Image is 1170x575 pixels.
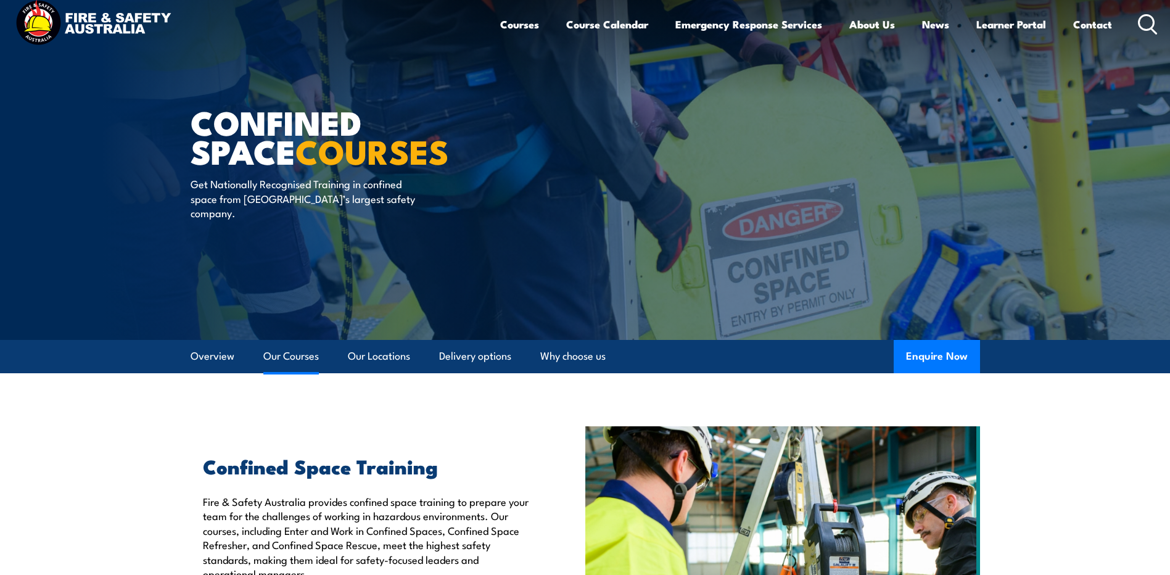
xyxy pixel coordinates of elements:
a: Our Courses [263,340,319,373]
a: Why choose us [540,340,606,373]
a: Overview [191,340,234,373]
a: News [922,8,949,41]
a: Course Calendar [566,8,648,41]
a: Contact [1073,8,1112,41]
p: Get Nationally Recognised Training in confined space from [GEOGRAPHIC_DATA]’s largest safety comp... [191,176,416,220]
h2: Confined Space Training [203,457,529,474]
a: Our Locations [348,340,410,373]
button: Enquire Now [894,340,980,373]
a: Delivery options [439,340,511,373]
a: Emergency Response Services [675,8,822,41]
h1: Confined Space [191,107,495,165]
a: Courses [500,8,539,41]
strong: COURSES [295,125,449,176]
a: About Us [849,8,895,41]
a: Learner Portal [976,8,1046,41]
